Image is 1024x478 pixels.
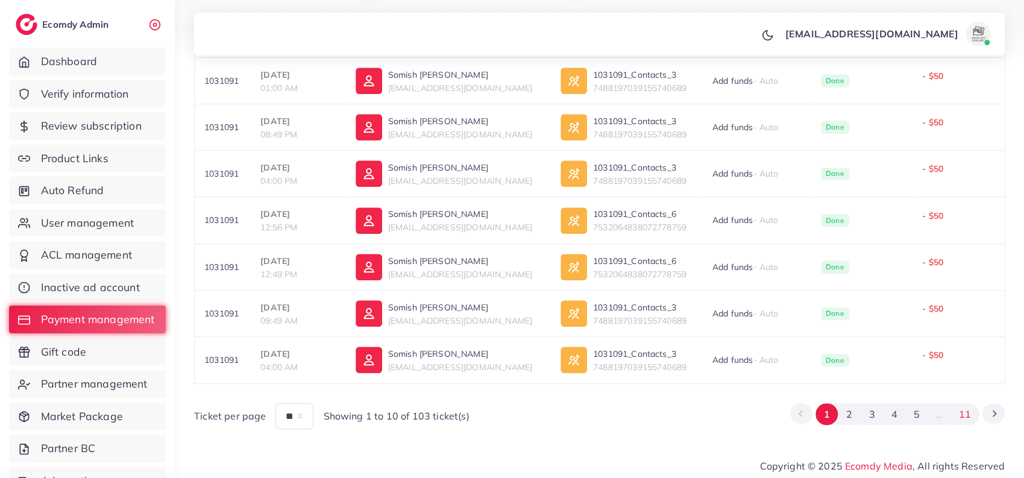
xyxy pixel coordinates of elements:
p: 1031091_Contacts_3 [593,114,686,128]
span: 04:00 AM [260,362,298,373]
img: ic-user-info.36bf1079.svg [356,254,382,280]
button: Go to page 11 [951,403,979,426]
span: Add funds [712,168,778,179]
p: 1031091_Contacts_3 [593,68,686,82]
span: [EMAIL_ADDRESS][DOMAIN_NAME] [388,222,532,233]
p: - $50 [922,255,994,269]
p: - $50 [922,69,994,83]
img: ic-ad-info.7fc67b75.svg [561,254,587,280]
span: User management [41,215,134,231]
p: Somish [PERSON_NAME] [388,300,532,315]
img: ic-ad-info.7fc67b75.svg [561,68,587,94]
span: - Auto [753,308,778,319]
img: ic-user-info.36bf1079.svg [356,347,382,373]
span: [EMAIL_ADDRESS][DOMAIN_NAME] [388,269,532,280]
span: [EMAIL_ADDRESS][DOMAIN_NAME] [388,83,532,93]
span: Dashboard [41,54,97,69]
span: 12:49 PM [260,269,297,280]
span: Done [821,307,849,321]
span: Add funds [712,215,778,225]
span: 1031091 [204,215,239,225]
span: 7488197039155740689 [593,83,686,93]
span: 7488197039155740689 [593,315,686,326]
a: Auto Refund [9,177,166,204]
span: 1031091 [204,75,239,86]
span: Done [821,121,849,134]
p: [DATE] [260,68,336,82]
span: 1031091 [204,122,239,133]
span: [EMAIL_ADDRESS][DOMAIN_NAME] [388,315,532,326]
p: [DATE] [260,347,336,361]
span: [EMAIL_ADDRESS][DOMAIN_NAME] [388,362,532,373]
a: Payment management [9,306,166,333]
a: logoEcomdy Admin [16,14,112,35]
span: 04:00 PM [260,175,297,186]
img: ic-user-info.36bf1079.svg [356,300,382,327]
p: [DATE] [260,160,336,175]
p: 1031091_Contacts_3 [593,300,686,315]
img: logo [16,14,37,35]
a: Partner BC [9,435,166,462]
span: 12:56 PM [260,222,297,233]
button: Go to page 3 [861,403,883,426]
span: 1031091 [204,168,239,179]
span: Add funds [712,262,778,272]
span: 7488197039155740689 [593,175,686,186]
img: ic-user-info.36bf1079.svg [356,207,382,234]
img: ic-user-info.36bf1079.svg [356,114,382,140]
span: Add funds [712,122,778,133]
span: Done [821,214,849,227]
p: - $50 [922,115,994,130]
a: Dashboard [9,48,166,75]
a: Verify information [9,80,166,108]
p: [DATE] [260,300,336,315]
button: Go to page 4 [883,403,905,426]
span: - Auto [753,262,778,272]
span: Done [821,354,849,367]
p: [DATE] [260,207,336,221]
span: Auto Refund [41,183,104,198]
p: Somish [PERSON_NAME] [388,254,532,268]
button: Go to page 2 [838,403,860,426]
p: Somish [PERSON_NAME] [388,160,532,175]
p: Somish [PERSON_NAME] [388,207,532,221]
span: Payment management [41,312,155,327]
span: 7488197039155740689 [593,129,686,140]
img: ic-user-info.36bf1079.svg [356,68,382,94]
span: - Auto [753,168,778,179]
img: ic-ad-info.7fc67b75.svg [561,300,587,327]
ul: Pagination [790,403,1005,426]
button: Go to page 1 [815,403,838,426]
span: Add funds [712,354,778,365]
span: 1031091 [204,262,239,272]
p: Somish [PERSON_NAME] [388,347,532,361]
a: Gift code [9,338,166,366]
button: Go to next page [982,403,1005,424]
span: 7532064838072778759 [593,269,686,280]
p: - $50 [922,209,994,223]
span: 7488197039155740689 [593,362,686,373]
p: 1031091_Contacts_3 [593,347,686,361]
p: [DATE] [260,254,336,268]
img: ic-user-info.36bf1079.svg [356,160,382,187]
span: Done [821,260,849,274]
span: 09:49 AM [260,315,298,326]
span: Ticket per page [194,409,266,423]
button: Go to page 5 [905,403,928,426]
img: ic-ad-info.7fc67b75.svg [561,207,587,234]
span: Copyright © 2025 [760,459,1005,473]
a: Ecomdy Media [845,460,912,472]
span: 08:49 PM [260,129,297,140]
a: Review subscription [9,112,166,140]
span: 1031091 [204,308,239,319]
p: - $50 [922,301,994,316]
span: [EMAIL_ADDRESS][DOMAIN_NAME] [388,129,532,140]
p: [EMAIL_ADDRESS][DOMAIN_NAME] [785,27,958,41]
p: - $50 [922,162,994,176]
span: - Auto [753,354,778,365]
span: - Auto [753,215,778,225]
span: 7532064838072778759 [593,222,686,233]
span: Showing 1 to 10 of 103 ticket(s) [323,409,469,423]
a: Product Links [9,145,166,172]
a: ACL management [9,241,166,269]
